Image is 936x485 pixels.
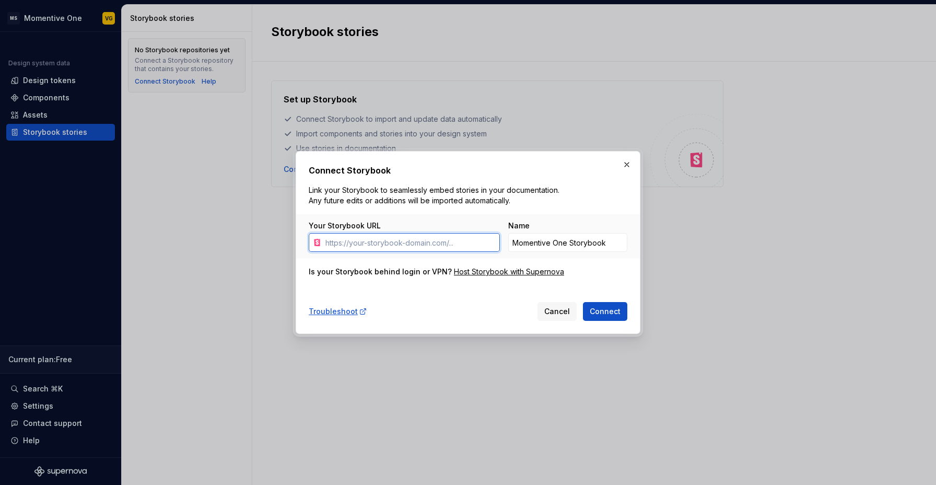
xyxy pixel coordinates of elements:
button: Cancel [537,302,577,321]
a: Troubleshoot [309,306,367,317]
a: Host Storybook with Supernova [454,267,564,277]
label: Your Storybook URL [309,221,381,231]
span: Cancel [544,306,570,317]
input: Custom Storybook Name [508,233,627,252]
input: https://your-storybook-domain.com/... [321,233,500,252]
p: Link your Storybook to seamlessly embed stories in your documentation. Any future edits or additi... [309,185,564,206]
button: Connect [583,302,627,321]
span: Connect [590,306,621,317]
h2: Connect Storybook [309,164,627,177]
div: Is your Storybook behind login or VPN? [309,267,452,277]
label: Name [508,221,530,231]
